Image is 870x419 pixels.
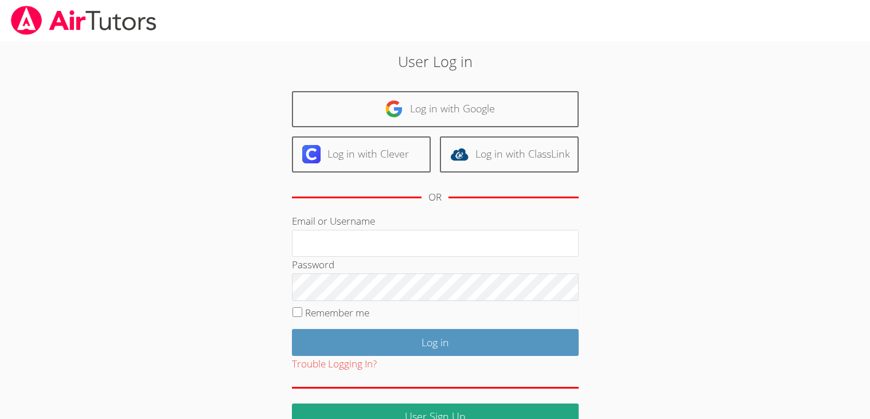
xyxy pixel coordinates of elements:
a: Log in with Google [292,91,579,127]
img: clever-logo-6eab21bc6e7a338710f1a6ff85c0baf02591cd810cc4098c63d3a4b26e2feb20.svg [302,145,321,163]
img: airtutors_banner-c4298cdbf04f3fff15de1276eac7730deb9818008684d7c2e4769d2f7ddbe033.png [10,6,158,35]
label: Password [292,258,334,271]
button: Trouble Logging In? [292,356,377,373]
label: Remember me [305,306,369,319]
input: Log in [292,329,579,356]
label: Email or Username [292,214,375,228]
a: Log in with Clever [292,136,431,173]
div: OR [428,189,442,206]
h2: User Log in [200,50,670,72]
img: classlink-logo-d6bb404cc1216ec64c9a2012d9dc4662098be43eaf13dc465df04b49fa7ab582.svg [450,145,469,163]
img: google-logo-50288ca7cdecda66e5e0955fdab243c47b7ad437acaf1139b6f446037453330a.svg [385,100,403,118]
a: Log in with ClassLink [440,136,579,173]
